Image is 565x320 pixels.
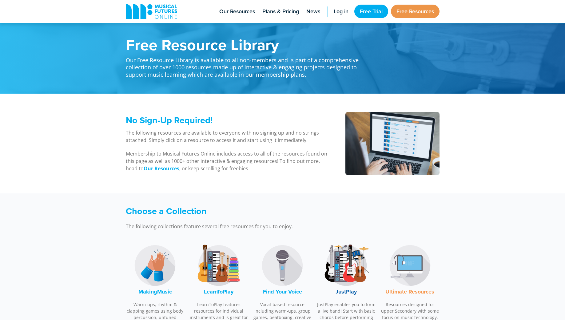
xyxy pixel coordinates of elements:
[263,288,302,296] font: Find Your Voice
[144,165,179,172] a: Our Resources
[354,5,388,18] a: Free Trial
[385,288,434,296] font: Ultimate Resources
[204,288,233,296] font: LearnToPlay
[126,129,330,144] p: The following resources are available to everyone with no signing up and no strings attached! Sim...
[306,7,320,16] span: News
[138,288,172,296] font: MakingMusic
[391,5,440,18] a: Free Resources
[126,114,213,127] span: No Sign-Up Required!
[262,7,299,16] span: Plans & Pricing
[336,288,357,296] font: JustPlay
[219,7,255,16] span: Our Resources
[126,150,330,172] p: Membership to Musical Futures Online includes access to all of the resources found on this page a...
[387,242,433,289] img: Music Technology Logo
[196,242,242,289] img: LearnToPlay Logo
[132,242,178,289] img: MakingMusic Logo
[126,52,366,78] p: Our Free Resource Library is available to all non-members and is part of a comprehensive collecti...
[323,242,369,289] img: JustPlay Logo
[126,206,366,217] h3: Choose a Collection
[126,223,366,230] p: The following collections feature several free resources for you to enjoy.
[334,7,348,16] span: Log in
[259,242,305,289] img: Find Your Voice Logo
[126,37,366,52] h1: Free Resource Library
